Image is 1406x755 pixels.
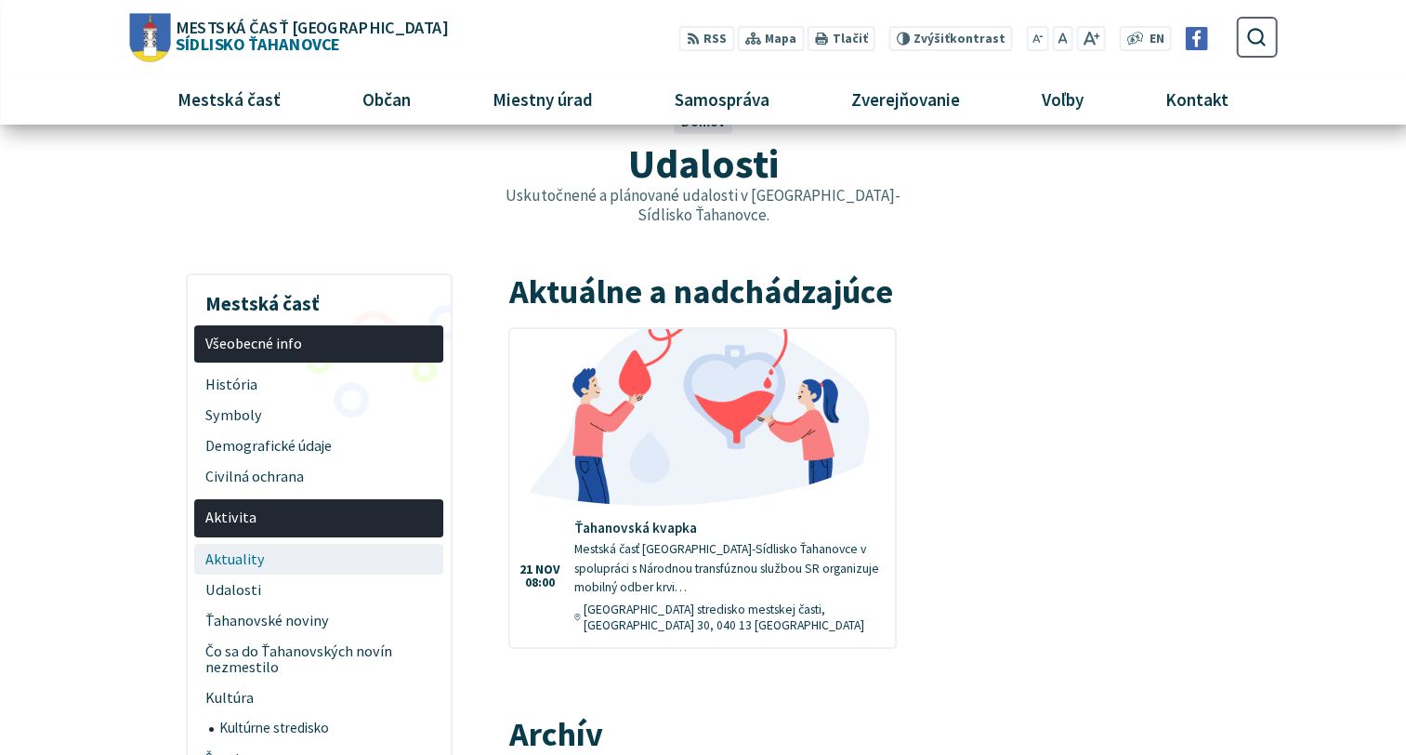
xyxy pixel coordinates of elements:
[667,74,776,125] span: Samospráva
[679,26,734,51] a: RSS
[1027,26,1049,51] button: Zmenšiť veľkosť písma
[845,74,967,125] span: Zverejňovanie
[194,370,443,401] a: História
[765,30,796,49] span: Mapa
[194,605,443,636] a: Ťahanovské noviny
[913,32,1005,46] span: kontrast
[194,544,443,575] a: Aktuality
[888,26,1012,51] button: Zvýšiťkontrast
[535,563,560,576] span: nov
[1008,74,1118,125] a: Voľby
[205,370,433,401] span: História
[1149,30,1163,49] span: EN
[143,74,314,125] a: Mestská časť
[485,74,599,125] span: Miestny úrad
[1076,26,1105,51] button: Zväčšiť veľkosť písma
[508,273,1276,311] h2: Aktuálne a nadchádzajúce
[205,503,433,534] span: Aktivita
[194,636,443,683] a: Čo sa do Ťahanovských novín nezmestilo
[574,540,881,598] p: Mestská časť [GEOGRAPHIC_DATA]-Sídlisko Ťahanovce v spolupráci s Národnou transfúznou službou SR ...
[508,716,1276,753] h2: Archív
[194,462,443,493] a: Civilná ochrana
[194,499,443,537] a: Aktivita
[1144,30,1169,49] a: EN
[491,186,914,224] p: Uskutočnené a plánované udalosti v [GEOGRAPHIC_DATA]-Sídlisko Ťahanovce.
[703,30,727,49] span: RSS
[519,563,532,576] span: 21
[129,13,170,61] img: Prejsť na domovskú stránku
[194,431,443,462] a: Demografické údaje
[209,714,444,744] a: Kultúrne stredisko
[205,683,433,714] span: Kultúra
[510,329,895,647] a: Ťahanovská kvapka Mestská časť [GEOGRAPHIC_DATA]-Sídlisko Ťahanovce v spolupráci s Národnou trans...
[205,328,433,359] span: Všeobecné info
[458,74,626,125] a: Miestny úrad
[205,401,433,431] span: Symboly
[328,74,444,125] a: Občan
[584,602,881,633] span: [GEOGRAPHIC_DATA] stredisko mestskej časti, [GEOGRAPHIC_DATA] 30, 040 13 [GEOGRAPHIC_DATA]
[205,544,433,575] span: Aktuality
[1159,74,1236,125] span: Kontakt
[1132,74,1263,125] a: Kontakt
[170,74,287,125] span: Mestská časť
[194,279,443,318] h3: Mestská časť
[129,13,447,61] a: Logo Sídlisko Ťahanovce, prejsť na domovskú stránku.
[205,575,433,605] span: Udalosti
[170,19,447,52] span: Sídlisko Ťahanovce
[913,31,950,46] span: Zvýšiť
[832,32,867,46] span: Tlačiť
[194,325,443,364] a: Všeobecné info
[194,575,443,605] a: Udalosti
[818,74,994,125] a: Zverejňovanie
[1052,26,1072,51] button: Nastaviť pôvodnú veľkosť písma
[205,462,433,493] span: Civilná ochrana
[627,138,778,189] span: Udalosti
[205,431,433,462] span: Demografické údaje
[1185,27,1208,50] img: Prejsť na Facebook stránku
[194,401,443,431] a: Symboly
[641,74,804,125] a: Samospráva
[738,26,804,51] a: Mapa
[519,576,560,589] span: 08:00
[680,113,725,130] a: Domov
[574,520,881,536] h4: Ťahanovská kvapka
[219,714,433,744] span: Kultúrne stredisko
[205,605,433,636] span: Ťahanovské noviny
[194,683,443,714] a: Kultúra
[1035,74,1091,125] span: Voľby
[808,26,874,51] button: Tlačiť
[355,74,417,125] span: Občan
[205,636,433,683] span: Čo sa do Ťahanovských novín nezmestilo
[176,19,447,35] span: Mestská časť [GEOGRAPHIC_DATA]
